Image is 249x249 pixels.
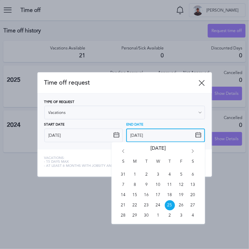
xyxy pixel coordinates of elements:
[130,190,140,200] span: Mon Sep 15 2025
[165,159,175,170] span: T
[44,100,75,104] span: Type of Request
[188,200,198,210] span: Sat Sep 27 2025
[118,200,129,210] span: Sun Sep 21 2025
[176,170,187,180] span: Fri Sep 05 2025
[118,180,129,190] span: Sun Sep 07 2025
[120,149,127,156] i: Go back 1 month
[142,200,152,210] span: Tue Sep 23 2025
[150,146,166,159] span: [DATE]
[165,170,175,180] span: Thu Sep 04 2025
[130,180,140,190] span: Mon Sep 08 2025
[44,156,127,160] span: Vacations:
[176,180,187,190] span: Fri Sep 12 2025
[188,170,198,180] span: Sat Sep 06 2025
[176,210,187,221] span: Fri Oct 03 2025
[153,190,163,200] span: Wed Sep 17 2025
[118,159,129,170] span: S
[130,170,140,180] span: Mon Sep 01 2025
[153,210,163,221] span: Wed Oct 01 2025
[126,123,143,127] span: End Date
[44,160,127,164] span: - 15 days max
[188,190,198,200] span: Sat Sep 20 2025
[153,159,163,170] span: W
[176,200,187,210] span: Fri Sep 26 2025
[165,190,175,200] span: Thu Sep 18 2025
[142,180,152,190] span: Tue Sep 09 2025
[142,170,152,180] span: Tue Sep 02 2025
[153,180,163,190] span: Wed Sep 10 2025
[142,190,152,200] span: Tue Sep 16 2025
[153,200,163,210] span: Wed Sep 24 2025
[176,159,187,170] span: F
[142,159,152,170] span: T
[165,200,175,210] span: Thu Sep 25 2025
[118,210,129,221] span: Sun Sep 28 2025
[118,190,129,200] span: Sun Sep 14 2025
[188,210,198,221] span: Sat Oct 04 2025
[188,159,198,170] span: S
[44,79,199,86] span: Time off request
[188,180,198,190] span: Sat Sep 13 2025
[165,210,175,221] span: Thu Oct 02 2025
[153,170,163,180] span: Wed Sep 03 2025
[130,159,140,170] span: M
[142,210,152,221] span: Tue Sep 30 2025
[44,164,127,168] span: - At least 6 months with jobsity and client
[165,180,175,190] span: Thu Sep 11 2025
[130,210,140,221] span: Mon Sep 29 2025
[118,170,129,180] span: Sun Aug 31 2025
[190,149,196,156] i: Go forward 1 month
[130,200,140,210] span: Mon Sep 22 2025
[176,190,187,200] span: Fri Sep 19 2025
[44,123,65,127] span: Start Date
